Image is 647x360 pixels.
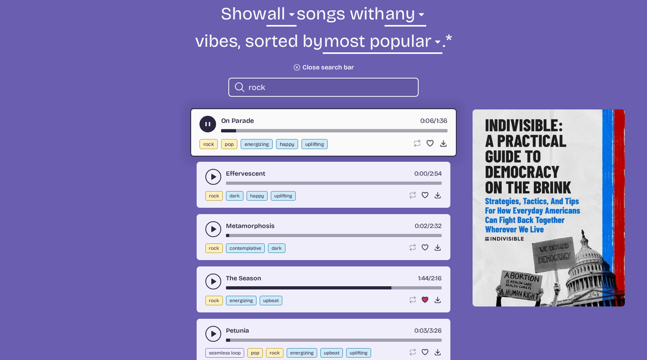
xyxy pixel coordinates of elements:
button: Favorite [421,348,429,356]
button: energizing [287,348,317,358]
button: play-pause toggle [205,274,221,289]
div: song-time-bar [226,339,442,342]
button: happy [247,191,268,201]
a: Petunia [226,326,249,335]
button: contemplative [226,243,265,253]
select: sorting [323,30,442,57]
span: 2:32 [430,222,442,230]
button: Loop [408,191,416,199]
div: song-time-bar [226,286,442,289]
span: timer [414,170,427,177]
button: Close search bar [293,63,354,71]
button: uplifting [271,191,296,201]
button: Favorite [421,243,429,251]
button: energizing [226,296,257,305]
button: upbeat [320,348,343,358]
button: pop [247,348,263,358]
button: Loop [413,139,421,147]
span: 1:36 [436,117,448,124]
button: uplifting [301,139,327,149]
button: play-pause toggle [205,221,221,237]
input: search [249,82,412,92]
a: The Season [226,274,261,283]
button: Favorite [426,139,434,147]
div: / [418,274,442,283]
button: Loop [408,348,416,356]
button: energizing [241,139,273,149]
span: timer [414,327,427,334]
button: play-pause toggle [205,169,221,185]
button: Loop [408,243,416,251]
button: pop [221,139,237,149]
button: Favorite [421,191,429,199]
span: 2:54 [430,170,442,177]
button: dark [226,191,243,201]
button: Loop [408,296,416,304]
div: song-time-bar [221,129,448,132]
button: rock [205,243,223,253]
div: / [415,221,442,231]
span: 3:26 [429,327,442,334]
span: timer [420,117,434,124]
a: Metamorphosis [226,221,275,231]
span: timer [415,222,427,230]
button: play-pause toggle [205,326,221,342]
span: timer [418,274,429,282]
button: dark [268,243,285,253]
div: song-time-bar [226,182,442,185]
span: 2:16 [431,274,442,282]
img: Help save our democracy! [473,109,625,306]
button: rock [205,296,223,305]
button: rock [266,348,283,358]
button: uplifting [346,348,371,358]
select: genre [266,2,297,30]
button: rock [199,139,218,149]
form: Show songs with vibes, sorted by . [108,2,539,97]
div: / [414,326,442,335]
button: seamless loop [205,348,244,358]
div: / [420,116,448,126]
button: rock [205,191,223,201]
button: upbeat [260,296,282,305]
select: vibe [385,2,426,30]
div: song-time-bar [226,234,442,237]
a: Effervescent [226,169,265,178]
a: On Parade [221,116,254,126]
button: happy [276,139,298,149]
div: / [414,169,442,178]
button: Favorite [421,296,429,304]
button: play-pause toggle [199,116,216,132]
